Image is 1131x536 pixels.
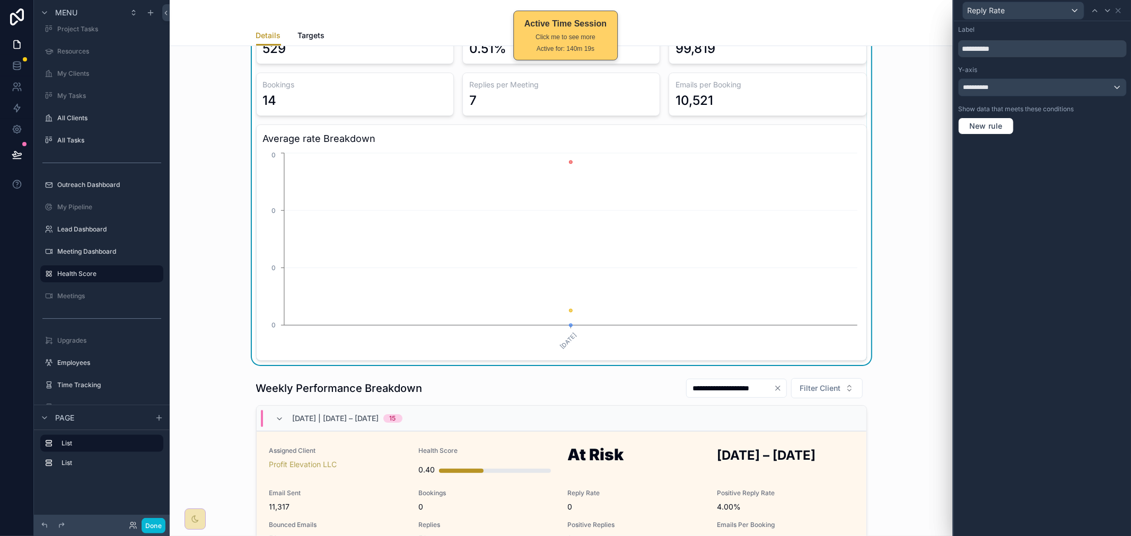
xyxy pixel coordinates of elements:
[57,381,161,389] label: Time Tracking
[524,44,607,53] div: Active for: 140m 19s
[965,121,1007,131] span: New rule
[524,32,607,42] div: Click me to see more
[271,207,276,215] tspan: 0
[57,181,161,189] label: Outreach Dashboard
[256,30,281,41] span: Details
[40,199,163,216] a: My Pipeline
[57,225,161,234] label: Lead Dashboard
[40,332,163,349] a: Upgrades
[676,40,715,57] div: 99,819
[57,247,161,256] label: Meeting Dashboard
[57,270,157,278] label: Health Score
[271,151,276,159] tspan: 0
[40,21,163,38] a: Project Tasks
[390,414,396,423] div: 15
[40,132,163,149] a: All Tasks
[40,354,163,371] a: Employees
[57,114,161,122] label: All Clients
[958,118,1014,135] button: New rule
[263,150,860,354] div: chart
[57,292,161,300] label: Meetings
[57,136,161,145] label: All Tasks
[57,336,161,345] label: Upgrades
[469,40,506,57] div: 0.51%
[57,359,161,367] label: Employees
[40,176,163,193] a: Outreach Dashboard
[40,265,163,282] a: Health Score
[271,321,276,329] tspan: 0
[256,26,281,46] a: Details
[263,92,277,109] div: 14
[142,518,165,533] button: Done
[293,413,379,424] span: [DATE] | [DATE] – [DATE]
[55,413,74,423] span: Page
[40,399,163,416] a: Time Tracking
[958,66,977,74] label: Y-axis
[967,5,1005,16] span: Reply Rate
[40,110,163,127] a: All Clients
[40,87,163,104] a: My Tasks
[962,2,1084,20] button: Reply Rate
[40,65,163,82] a: My Clients
[271,264,276,272] tspan: 0
[298,26,325,47] a: Targets
[57,69,161,78] label: My Clients
[469,79,653,90] h3: Replies per Meeting
[558,332,577,351] text: [DATE]
[57,92,161,100] label: My Tasks
[524,17,607,30] div: Active Time Session
[34,430,170,482] div: scrollable content
[40,221,163,238] a: Lead Dashboard
[57,403,161,412] label: Time Tracking
[958,25,975,34] label: Label
[958,105,1074,113] label: Show data that meets these conditions
[40,288,163,305] a: Meetings
[57,25,161,33] label: Project Tasks
[263,131,860,146] h3: Average rate Breakdown
[40,377,163,394] a: Time Tracking
[676,92,713,109] div: 10,521
[263,40,286,57] div: 529
[676,79,860,90] h3: Emails per Booking
[62,439,155,448] label: List
[40,43,163,60] a: Resources
[62,459,159,467] label: List
[57,47,161,56] label: Resources
[57,203,161,211] label: My Pipeline
[55,7,77,18] span: Menu
[469,92,477,109] div: 7
[298,30,325,41] span: Targets
[40,243,163,260] a: Meeting Dashboard
[263,79,447,90] h3: Bookings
